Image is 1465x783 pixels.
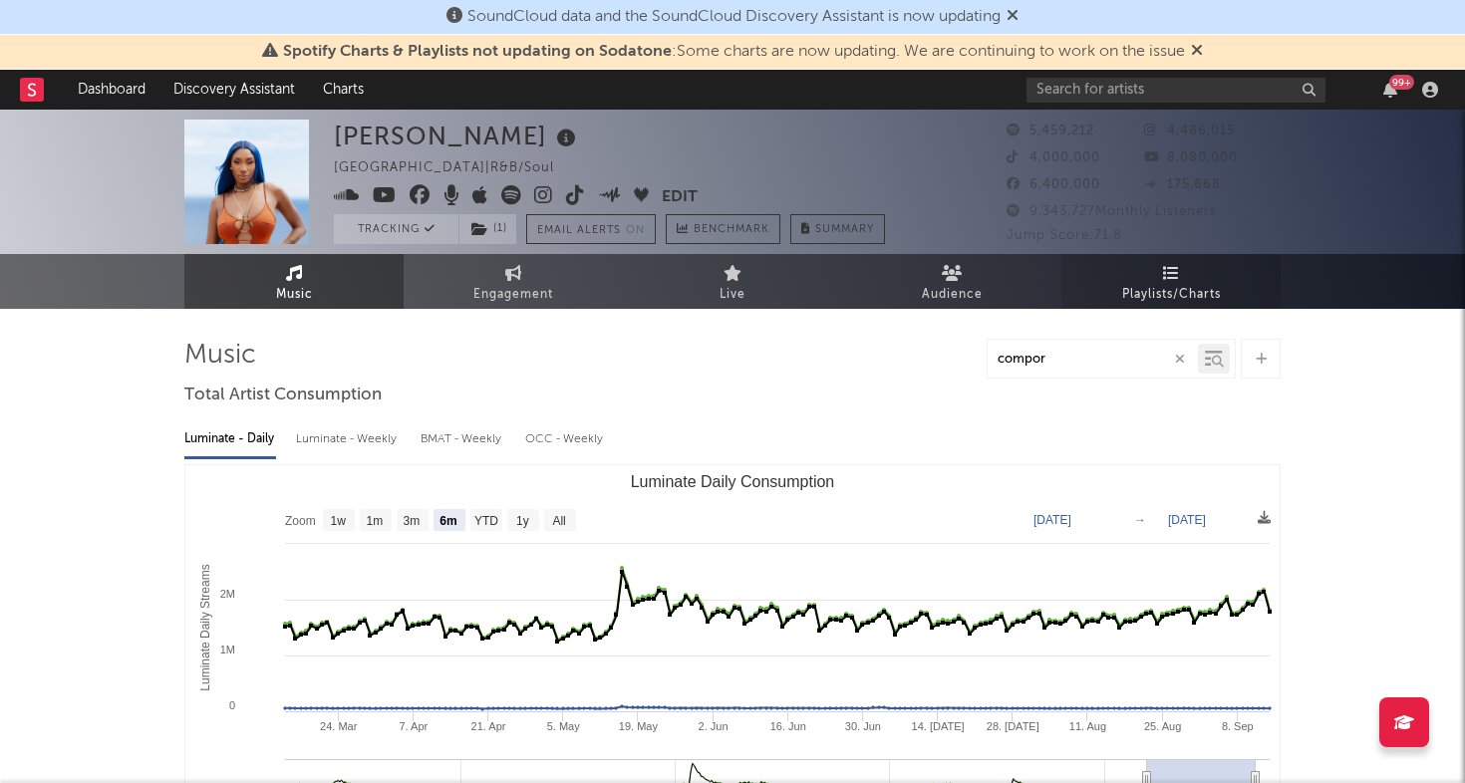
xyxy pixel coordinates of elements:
text: 7. Apr [399,720,428,732]
text: 0 [229,699,235,711]
span: Dismiss [1191,44,1203,60]
span: Playlists/Charts [1122,283,1221,307]
button: (1) [459,214,516,244]
div: [PERSON_NAME] [334,120,581,152]
button: Email AlertsOn [526,214,656,244]
div: 99 + [1389,75,1414,90]
span: 9,343,727 Monthly Listeners [1007,205,1217,218]
div: OCC - Weekly [525,422,605,456]
text: 6m [439,514,456,528]
text: YTD [474,514,498,528]
span: : Some charts are now updating. We are continuing to work on the issue [283,44,1185,60]
div: BMAT - Weekly [421,422,505,456]
text: Luminate Daily Consumption [631,473,835,490]
input: Search by song name or URL [988,352,1198,368]
a: Discovery Assistant [159,70,309,110]
a: Charts [309,70,378,110]
span: Total Artist Consumption [184,384,382,407]
text: Zoom [285,514,316,528]
text: 25. Aug [1144,720,1181,732]
span: SoundCloud data and the SoundCloud Discovery Assistant is now updating [467,9,1001,25]
a: Playlists/Charts [1061,254,1281,309]
span: ( 1 ) [458,214,517,244]
span: 6,400,000 [1007,178,1100,191]
text: → [1134,513,1146,527]
a: Music [184,254,404,309]
span: Benchmark [694,218,769,242]
text: 30. Jun [845,720,881,732]
text: Luminate Daily Streams [198,564,212,690]
span: Summary [815,224,874,235]
text: All [552,514,565,528]
text: 1m [367,514,384,528]
text: 14. [DATE] [912,720,965,732]
button: Tracking [334,214,458,244]
a: Dashboard [64,70,159,110]
text: 1w [331,514,347,528]
text: 24. Mar [320,720,358,732]
a: Engagement [404,254,623,309]
text: [DATE] [1033,513,1071,527]
span: Jump Score: 71.8 [1007,229,1122,242]
span: Music [276,283,313,307]
span: 8,080,000 [1144,151,1238,164]
text: 19. May [619,720,659,732]
text: 1M [220,644,235,655]
span: Spotify Charts & Playlists not updating on Sodatone [283,44,672,60]
span: 175,668 [1144,178,1221,191]
span: Audience [922,283,983,307]
text: 3m [404,514,421,528]
text: 5. May [547,720,581,732]
input: Search for artists [1026,78,1325,103]
text: 8. Sep [1222,720,1254,732]
button: Summary [790,214,885,244]
a: Benchmark [666,214,780,244]
span: Live [720,283,745,307]
text: 2M [220,588,235,600]
div: Luminate - Daily [184,422,276,456]
text: 2. Jun [699,720,729,732]
a: Audience [842,254,1061,309]
div: [GEOGRAPHIC_DATA] | R&B/Soul [334,156,577,180]
div: Luminate - Weekly [296,422,401,456]
span: Dismiss [1007,9,1019,25]
text: [DATE] [1168,513,1206,527]
text: 16. Jun [770,720,806,732]
span: 4,000,000 [1007,151,1100,164]
button: Edit [662,185,698,210]
span: 4,486,015 [1144,125,1235,137]
text: 21. Apr [471,720,506,732]
em: On [626,225,645,236]
span: 5,459,212 [1007,125,1094,137]
button: 99+ [1383,82,1397,98]
span: Engagement [473,283,553,307]
text: 11. Aug [1069,720,1106,732]
text: 1y [516,514,529,528]
a: Live [623,254,842,309]
text: 28. [DATE] [987,720,1039,732]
